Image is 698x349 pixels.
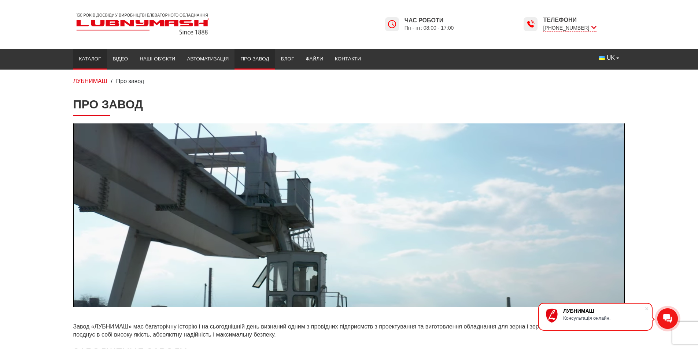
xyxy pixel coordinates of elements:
[543,24,596,32] span: [PHONE_NUMBER]
[607,54,615,62] span: UK
[73,78,107,84] a: ЛУБНИМАШ
[134,51,181,67] a: Наші об’єкти
[107,51,134,67] a: Відео
[275,51,300,67] a: Блог
[234,51,275,67] a: Про завод
[593,51,625,65] button: UK
[405,16,454,25] span: Час роботи
[543,16,596,24] span: Телефони
[73,10,213,38] img: Lubnymash
[563,315,645,321] div: Консультація онлайн.
[599,56,605,60] img: Українська
[388,20,396,29] img: Lubnymash time icon
[181,51,234,67] a: Автоматизація
[405,25,454,31] span: Пн - пт: 08:00 - 17:00
[73,97,625,116] h1: Про завод
[329,51,367,67] a: Контакти
[73,323,625,339] p: Завод «ЛУБНИМАШ» має багаторічну історію і на сьогоднішній день визнаний одним з провідних підпри...
[111,78,112,84] span: /
[300,51,329,67] a: Файли
[73,51,107,67] a: Каталог
[116,78,144,84] span: Про завод
[526,20,535,29] img: Lubnymash time icon
[563,308,645,314] div: ЛУБНИМАШ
